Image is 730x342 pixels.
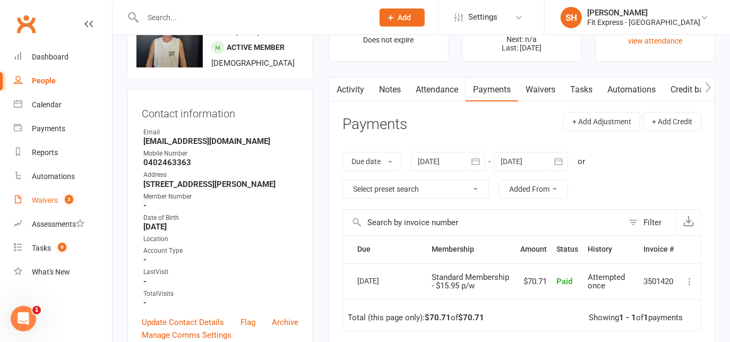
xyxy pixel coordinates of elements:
strong: $70.71 [425,313,451,322]
span: Add [398,13,411,22]
div: Payments [32,124,65,133]
button: Added From [499,179,568,199]
th: Amount [516,236,552,263]
div: Location [143,234,298,244]
a: Automations [600,78,663,102]
div: Automations [32,172,75,181]
th: History [583,236,639,263]
a: Flag [241,316,255,329]
div: What's New [32,268,70,276]
div: People [32,76,56,85]
div: Tasks [32,244,51,252]
span: Does not expire [363,36,414,44]
a: What's New [14,260,112,284]
a: Payments [14,117,112,141]
th: Membership [427,236,516,263]
div: Filter [643,216,662,229]
button: + Add Credit [643,112,701,131]
button: Due date [342,152,401,171]
a: Clubworx [13,11,39,37]
button: + Add Adjustment [563,112,640,131]
th: Status [552,236,583,263]
strong: $70.71 [458,313,484,322]
a: Tasks [563,78,600,102]
div: Reports [32,148,58,157]
div: Assessments [32,220,84,228]
div: Showing of payments [589,313,683,322]
a: Payments [466,78,518,102]
div: [PERSON_NAME] [587,8,700,18]
a: Assessments [14,212,112,236]
strong: - [143,277,298,286]
th: Due [353,236,427,263]
strong: - [143,201,298,210]
div: [DATE] [357,272,406,289]
a: view attendance [628,37,682,45]
input: Search by invoice number [343,210,623,235]
div: Account Type [143,246,298,256]
button: Filter [623,210,676,235]
div: Waivers [32,196,58,204]
a: Reports [14,141,112,165]
a: Waivers 3 [14,189,112,212]
th: Invoice # [639,236,679,263]
div: Total (this page only): of [348,313,484,322]
div: Date of Birth [143,213,298,223]
td: $70.71 [516,263,552,300]
div: Address [143,170,298,180]
a: Tasks 9 [14,236,112,260]
div: or [578,155,585,168]
a: Activity [329,78,372,102]
iframe: Intercom live chat [11,306,36,331]
a: Waivers [518,78,563,102]
div: Email [143,127,298,138]
a: People [14,69,112,93]
p: Next: n/a Last: [DATE] [472,35,572,52]
div: Calendar [32,100,62,109]
strong: [DATE] [143,222,298,232]
strong: 0402463363 [143,158,298,167]
strong: 1 - 1 [619,313,636,322]
span: 9 [58,243,66,252]
a: Calendar [14,93,112,117]
span: Standard Membership - $15.95 p/w [432,272,509,291]
div: Dashboard [32,53,68,61]
h3: Contact information [142,104,298,119]
span: [DEMOGRAPHIC_DATA] [211,58,295,68]
div: Mobile Number [143,149,298,159]
span: Active member [227,43,285,52]
span: Paid [556,277,572,286]
div: Member Number [143,192,298,202]
strong: - [143,255,298,264]
div: Fit Express - [GEOGRAPHIC_DATA] [587,18,700,27]
div: TotalVisits [143,289,298,299]
td: 3501420 [639,263,679,300]
strong: [EMAIL_ADDRESS][DOMAIN_NAME] [143,136,298,146]
button: Add [380,8,425,27]
a: Notes [372,78,408,102]
span: 3 [65,195,73,204]
a: Attendance [408,78,466,102]
a: Update Contact Details [142,316,224,329]
span: 1 [32,306,41,314]
strong: [STREET_ADDRESS][PERSON_NAME] [143,179,298,189]
a: Archive [272,316,298,329]
strong: - [143,298,298,307]
a: Automations [14,165,112,189]
span: Attempted once [588,272,625,291]
div: LastVisit [143,267,298,277]
strong: 1 [643,313,648,322]
a: Manage Comms Settings [142,329,231,341]
h3: Payments [342,116,407,133]
div: SH [561,7,582,28]
input: Search... [140,10,366,25]
a: Dashboard [14,45,112,69]
span: Settings [468,5,497,29]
